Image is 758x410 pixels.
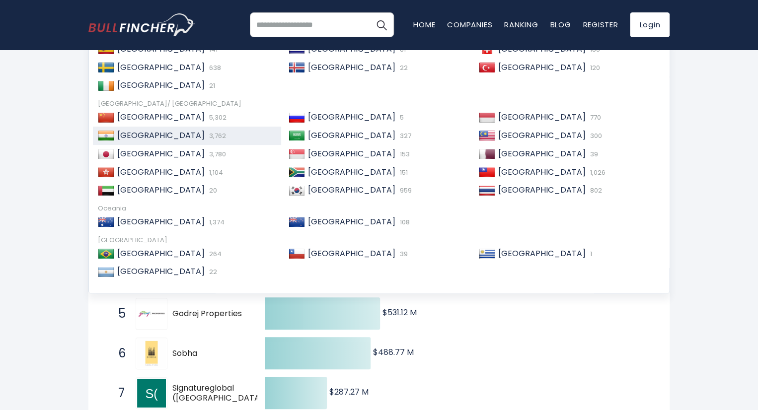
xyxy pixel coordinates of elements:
[207,81,215,90] span: 21
[172,383,267,404] span: Signatureglobal ([GEOGRAPHIC_DATA])
[207,131,226,140] span: 3,762
[498,148,586,159] span: [GEOGRAPHIC_DATA]
[373,346,414,358] text: $488.77 M
[88,13,195,36] a: Go to homepage
[308,248,395,259] span: [GEOGRAPHIC_DATA]
[588,168,606,177] span: 1,026
[369,12,394,37] button: Search
[498,130,586,141] span: [GEOGRAPHIC_DATA]
[397,149,410,159] span: 153
[207,267,217,276] span: 22
[117,148,205,159] span: [GEOGRAPHIC_DATA]
[498,184,586,196] span: [GEOGRAPHIC_DATA]
[207,149,226,159] span: 3,780
[397,45,406,54] span: 81
[329,386,369,398] text: $287.27 M
[98,205,660,213] div: Oceania
[172,348,247,359] span: Sobha
[172,309,247,319] span: Godrej Properties
[498,62,586,73] span: [GEOGRAPHIC_DATA]
[588,63,600,72] span: 120
[588,131,602,140] span: 300
[588,45,600,54] span: 186
[397,168,408,177] span: 151
[117,62,205,73] span: [GEOGRAPHIC_DATA]
[207,249,222,259] span: 264
[113,305,123,322] span: 5
[308,148,395,159] span: [GEOGRAPHIC_DATA]
[137,339,166,368] img: Sobha
[137,379,166,408] img: Signatureglobal (India)
[98,100,660,108] div: [GEOGRAPHIC_DATA]/ [GEOGRAPHIC_DATA]
[397,186,412,195] span: 959
[550,19,571,30] a: Blog
[397,217,410,227] span: 108
[397,63,408,72] span: 22
[117,79,205,91] span: [GEOGRAPHIC_DATA]
[447,19,492,30] a: Companies
[583,19,618,30] a: Register
[308,166,395,178] span: [GEOGRAPHIC_DATA]
[308,130,395,141] span: [GEOGRAPHIC_DATA]
[498,248,586,259] span: [GEOGRAPHIC_DATA]
[498,166,586,178] span: [GEOGRAPHIC_DATA]
[117,266,205,277] span: [GEOGRAPHIC_DATA]
[117,248,205,259] span: [GEOGRAPHIC_DATA]
[382,307,417,318] text: $531.12 M
[588,186,602,195] span: 802
[113,345,123,362] span: 6
[98,236,660,245] div: [GEOGRAPHIC_DATA]
[498,111,586,123] span: [GEOGRAPHIC_DATA]
[207,186,217,195] span: 20
[117,130,205,141] span: [GEOGRAPHIC_DATA]
[207,63,221,72] span: 638
[113,385,123,402] span: 7
[588,249,592,259] span: 1
[88,13,195,36] img: bullfincher logo
[207,45,218,54] span: 141
[630,12,670,37] a: Login
[308,111,395,123] span: [GEOGRAPHIC_DATA]
[308,62,395,73] span: [GEOGRAPHIC_DATA]
[504,19,538,30] a: Ranking
[117,216,205,227] span: [GEOGRAPHIC_DATA]
[117,166,205,178] span: [GEOGRAPHIC_DATA]
[308,216,395,227] span: [GEOGRAPHIC_DATA]
[308,184,395,196] span: [GEOGRAPHIC_DATA]
[397,249,408,259] span: 39
[117,111,205,123] span: [GEOGRAPHIC_DATA]
[397,131,411,140] span: 327
[207,217,225,227] span: 1,374
[207,113,227,122] span: 5,302
[588,113,601,122] span: 770
[137,299,166,328] img: Godrej Properties
[397,113,404,122] span: 5
[413,19,435,30] a: Home
[588,149,598,159] span: 39
[117,184,205,196] span: [GEOGRAPHIC_DATA]
[207,168,223,177] span: 1,104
